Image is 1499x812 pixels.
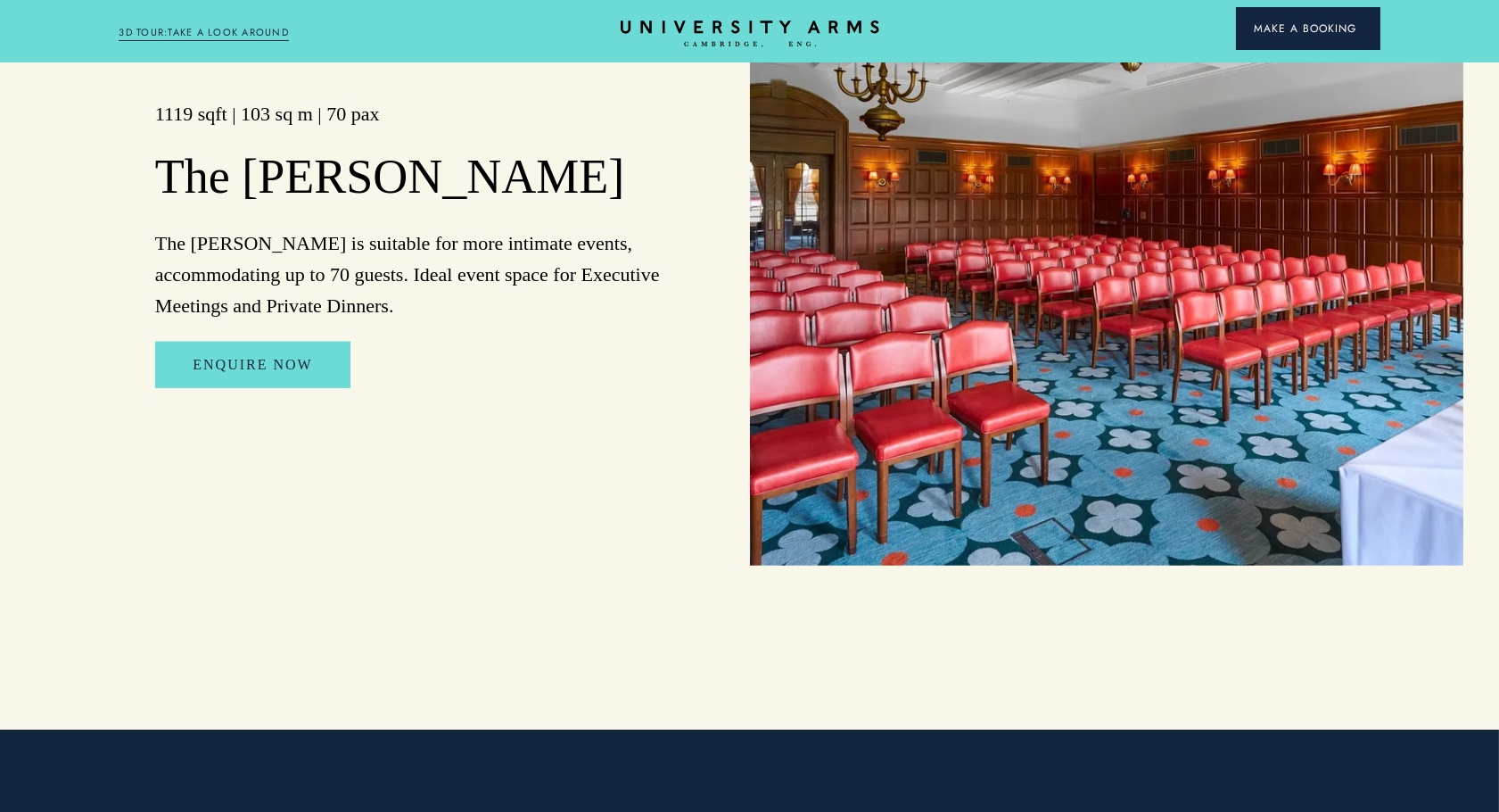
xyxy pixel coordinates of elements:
[155,148,688,207] h2: The [PERSON_NAME]
[119,25,289,41] a: 3D TOUR:TAKE A LOOK AROUND
[621,21,879,48] a: Home
[1356,26,1363,32] img: Arrow icon
[155,342,350,388] a: Enquire Now
[1254,21,1363,37] span: Make a Booking
[1236,7,1380,50] button: Make a BookingArrow icon
[155,101,688,128] h3: 1119 sqft | 103 sq m | 70 pax
[155,228,688,322] p: The [PERSON_NAME] is suitable for more intimate events, accommodating up to 70 guests. Ideal even...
